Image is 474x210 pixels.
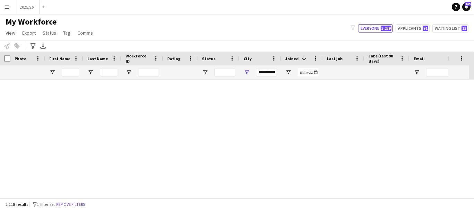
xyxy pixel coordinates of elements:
[256,68,277,76] input: City Filter Input
[6,30,15,36] span: View
[298,68,319,76] input: Joined Filter Input
[87,56,108,61] span: Last Name
[100,68,117,76] input: Last Name Filter Input
[202,69,208,75] button: Open Filter Menu
[63,30,70,36] span: Tag
[244,69,250,75] button: Open Filter Menu
[55,201,86,208] button: Remove filters
[22,30,36,36] span: Export
[126,53,151,64] span: Workforce ID
[285,56,299,61] span: Joined
[369,53,397,64] span: Jobs (last 90 days)
[167,56,180,61] span: Rating
[202,56,215,61] span: Status
[244,56,252,61] span: City
[214,68,235,76] input: Status Filter Input
[358,24,393,33] button: Everyone3,259
[126,69,132,75] button: Open Filter Menu
[75,28,96,37] a: Comms
[14,0,40,14] button: 2025/26
[87,69,94,75] button: Open Filter Menu
[37,202,55,207] span: 1 filter set
[381,26,391,31] span: 3,259
[465,2,471,6] span: 165
[462,26,467,31] span: 13
[462,3,471,11] a: 165
[40,28,59,37] a: Status
[423,26,428,31] span: 91
[49,56,70,61] span: First Name
[285,69,291,75] button: Open Filter Menu
[138,68,159,76] input: Workforce ID Filter Input
[3,28,18,37] a: View
[396,24,430,33] button: Applicants91
[60,28,73,37] a: Tag
[43,30,56,36] span: Status
[62,68,79,76] input: First Name Filter Input
[49,69,56,75] button: Open Filter Menu
[6,17,57,27] span: My Workforce
[327,56,342,61] span: Last job
[29,42,37,50] app-action-btn: Advanced filters
[414,69,420,75] button: Open Filter Menu
[39,42,47,50] app-action-btn: Export XLSX
[77,30,93,36] span: Comms
[19,28,39,37] a: Export
[414,56,425,61] span: Email
[432,24,468,33] button: Waiting list13
[15,56,26,61] span: Photo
